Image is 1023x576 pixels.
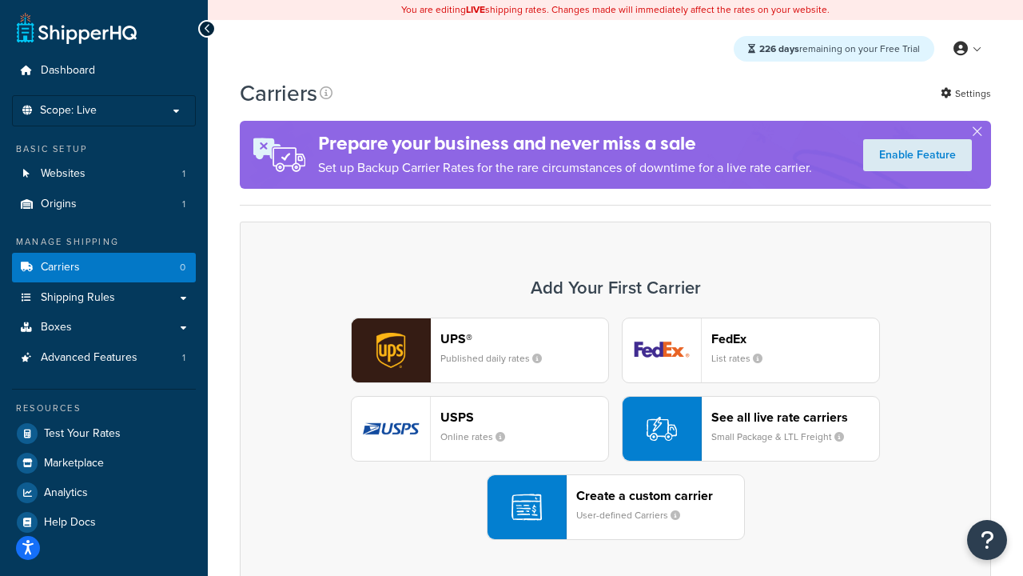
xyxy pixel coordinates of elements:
[711,430,857,444] small: Small Package & LTL Freight
[41,198,77,211] span: Origins
[487,474,745,540] button: Create a custom carrierUser-defined Carriers
[318,130,812,157] h4: Prepare your business and never miss a sale
[44,427,121,441] span: Test Your Rates
[12,142,196,156] div: Basic Setup
[711,331,879,346] header: FedEx
[12,190,196,219] a: Origins 1
[12,478,196,507] a: Analytics
[12,419,196,448] a: Test Your Rates
[711,351,775,366] small: List rates
[734,36,934,62] div: remaining on your Free Trial
[351,396,609,462] button: usps logoUSPSOnline rates
[711,410,879,425] header: See all live rate carriers
[623,318,701,382] img: fedEx logo
[41,321,72,334] span: Boxes
[44,457,104,470] span: Marketplace
[240,78,317,109] h1: Carriers
[44,516,96,530] span: Help Docs
[863,139,972,171] a: Enable Feature
[40,104,97,118] span: Scope: Live
[622,396,880,462] button: See all live rate carriersSmall Package & LTL Freight
[182,167,185,181] span: 1
[12,313,196,342] a: Boxes
[12,235,196,249] div: Manage Shipping
[352,397,430,461] img: usps logo
[759,42,799,56] strong: 226 days
[967,520,1007,560] button: Open Resource Center
[318,157,812,179] p: Set up Backup Carrier Rates for the rare circumstances of downtime for a live rate carrier.
[440,430,518,444] small: Online rates
[576,488,744,503] header: Create a custom carrier
[41,291,115,305] span: Shipping Rules
[647,414,677,444] img: icon-carrier-liverate-becf4550.svg
[12,253,196,282] li: Carriers
[41,64,95,78] span: Dashboard
[941,82,991,105] a: Settings
[576,508,693,522] small: User-defined Carriers
[352,318,430,382] img: ups logo
[180,261,185,274] span: 0
[41,261,80,274] span: Carriers
[41,167,86,181] span: Websites
[12,508,196,537] a: Help Docs
[257,278,974,298] h3: Add Your First Carrier
[240,121,318,189] img: ad-rules-rateshop-fe6ec290ccb7230408bd80ed9643f0289d75e0ffd9eb532fc0e269fcd187b520.png
[622,318,880,383] button: fedEx logoFedExList rates
[12,343,196,373] li: Advanced Features
[12,190,196,219] li: Origins
[12,343,196,373] a: Advanced Features 1
[12,253,196,282] a: Carriers 0
[12,283,196,313] a: Shipping Rules
[466,2,485,17] b: LIVE
[440,410,608,425] header: USPS
[440,331,608,346] header: UPS®
[182,198,185,211] span: 1
[12,402,196,415] div: Resources
[41,351,137,365] span: Advanced Features
[17,12,137,44] a: ShipperHQ Home
[12,56,196,86] a: Dashboard
[44,486,88,500] span: Analytics
[12,159,196,189] li: Websites
[511,492,542,522] img: icon-carrier-custom-c93b8a24.svg
[182,351,185,365] span: 1
[351,318,609,383] button: ups logoUPS®Published daily rates
[12,449,196,478] a: Marketplace
[440,351,555,366] small: Published daily rates
[12,159,196,189] a: Websites 1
